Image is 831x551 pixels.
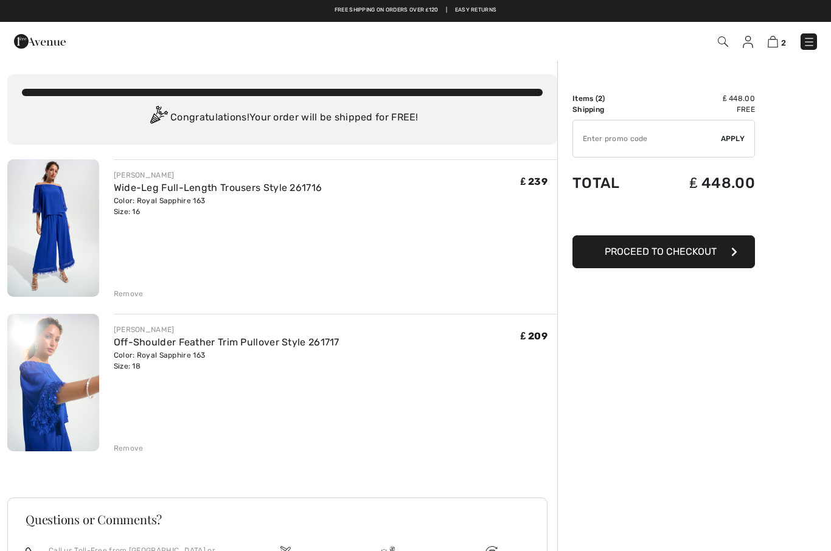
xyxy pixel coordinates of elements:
[7,159,99,297] img: Wide-Leg Full-Length Trousers Style 261716
[768,34,786,49] a: 2
[598,94,602,103] span: 2
[648,93,755,104] td: ₤ 448.00
[14,35,66,46] a: 1ère Avenue
[572,204,755,231] iframe: PayPal
[648,104,755,115] td: Free
[572,162,648,204] td: Total
[14,29,66,54] img: 1ère Avenue
[335,6,439,15] a: Free shipping on orders over ₤120
[572,104,648,115] td: Shipping
[605,246,717,257] span: Proceed to Checkout
[573,120,721,157] input: Promo code
[114,195,322,217] div: Color: Royal Sapphire 163 Size: 16
[743,36,753,48] img: My Info
[114,288,144,299] div: Remove
[572,93,648,104] td: Items ( )
[803,36,815,48] img: Menu
[114,336,339,348] a: Off-Shoulder Feather Trim Pullover Style 261717
[146,106,170,130] img: Congratulation2.svg
[114,182,322,193] a: Wide-Leg Full-Length Trousers Style 261716
[768,36,778,47] img: Shopping Bag
[718,36,728,47] img: Search
[521,176,548,187] span: ₤ 239
[648,162,755,204] td: ₤ 448.00
[721,133,745,144] span: Apply
[7,314,99,451] img: Off-Shoulder Feather Trim Pullover Style 261717
[521,330,548,342] span: ₤ 209
[114,324,339,335] div: [PERSON_NAME]
[26,513,529,525] h3: Questions or Comments?
[22,106,543,130] div: Congratulations! Your order will be shipped for FREE!
[114,350,339,372] div: Color: Royal Sapphire 163 Size: 18
[446,6,447,15] span: |
[114,443,144,454] div: Remove
[114,170,322,181] div: [PERSON_NAME]
[455,6,497,15] a: Easy Returns
[572,235,755,268] button: Proceed to Checkout
[781,38,786,47] span: 2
